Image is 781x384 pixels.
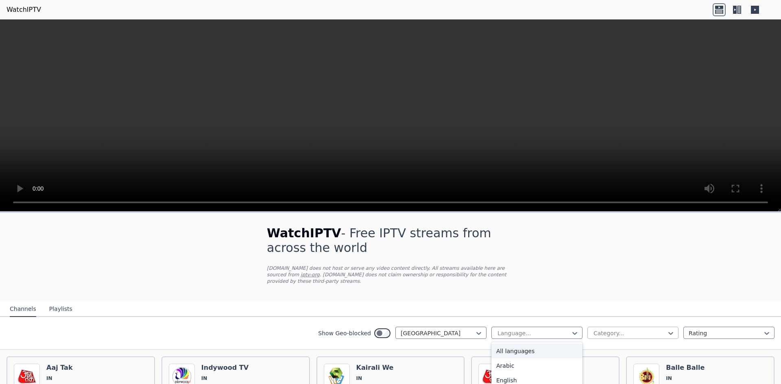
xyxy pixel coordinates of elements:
[491,344,582,358] div: All languages
[7,5,41,15] a: WatchIPTV
[10,302,36,317] button: Channels
[491,358,582,373] div: Arabic
[356,375,362,382] span: IN
[666,375,672,382] span: IN
[267,226,514,255] h1: - Free IPTV streams from across the world
[356,364,394,372] h6: Kairali We
[49,302,72,317] button: Playlists
[46,375,52,382] span: IN
[267,226,341,240] span: WatchIPTV
[666,364,705,372] h6: Balle Balle
[201,375,207,382] span: IN
[201,364,249,372] h6: Indywood TV
[318,329,371,337] label: Show Geo-blocked
[46,364,82,372] h6: Aaj Tak
[301,272,320,278] a: iptv-org
[267,265,514,284] p: [DOMAIN_NAME] does not host or serve any video content directly. All streams available here are s...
